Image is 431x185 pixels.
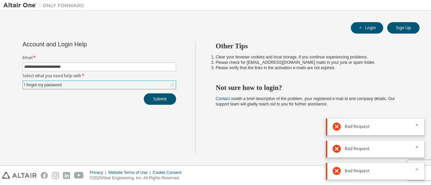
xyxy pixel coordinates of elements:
span: Bad Request [345,168,369,174]
li: Please check for [EMAIL_ADDRESS][DOMAIN_NAME] mails in your junk or spam folder. [216,60,408,65]
div: Privacy [90,170,108,175]
img: Altair One [3,2,88,9]
li: Please verify that the links in the activation e-mails are not expired. [216,65,408,71]
img: instagram.svg [52,172,59,179]
p: © 2025 Altair Engineering, Inc. All Rights Reserved. [90,175,186,181]
div: Cookie Consent [153,170,185,175]
span: Bad Request [345,124,369,129]
button: Sign Up [387,22,420,34]
div: I forgot my password [23,81,63,89]
img: altair_logo.svg [2,172,37,179]
a: Contact us [216,96,235,101]
label: Email [23,55,176,60]
h2: Not sure how to login? [216,83,408,92]
img: youtube.svg [74,172,84,179]
img: linkedin.svg [63,172,70,179]
h2: Other Tips [216,42,408,50]
div: Account and Login Help [23,42,145,47]
span: Bad Request [345,146,369,151]
img: facebook.svg [41,172,48,179]
div: I forgot my password [23,81,176,89]
button: Submit [144,93,176,105]
button: Login [351,22,383,34]
li: Clear your browser cookies and local storage, if you continue experiencing problems. [216,54,408,60]
div: Website Terms of Use [108,170,153,175]
label: Select what you need help with [23,73,176,79]
span: with a brief description of the problem, your registered e-mail id and company details. Our suppo... [216,96,395,106]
